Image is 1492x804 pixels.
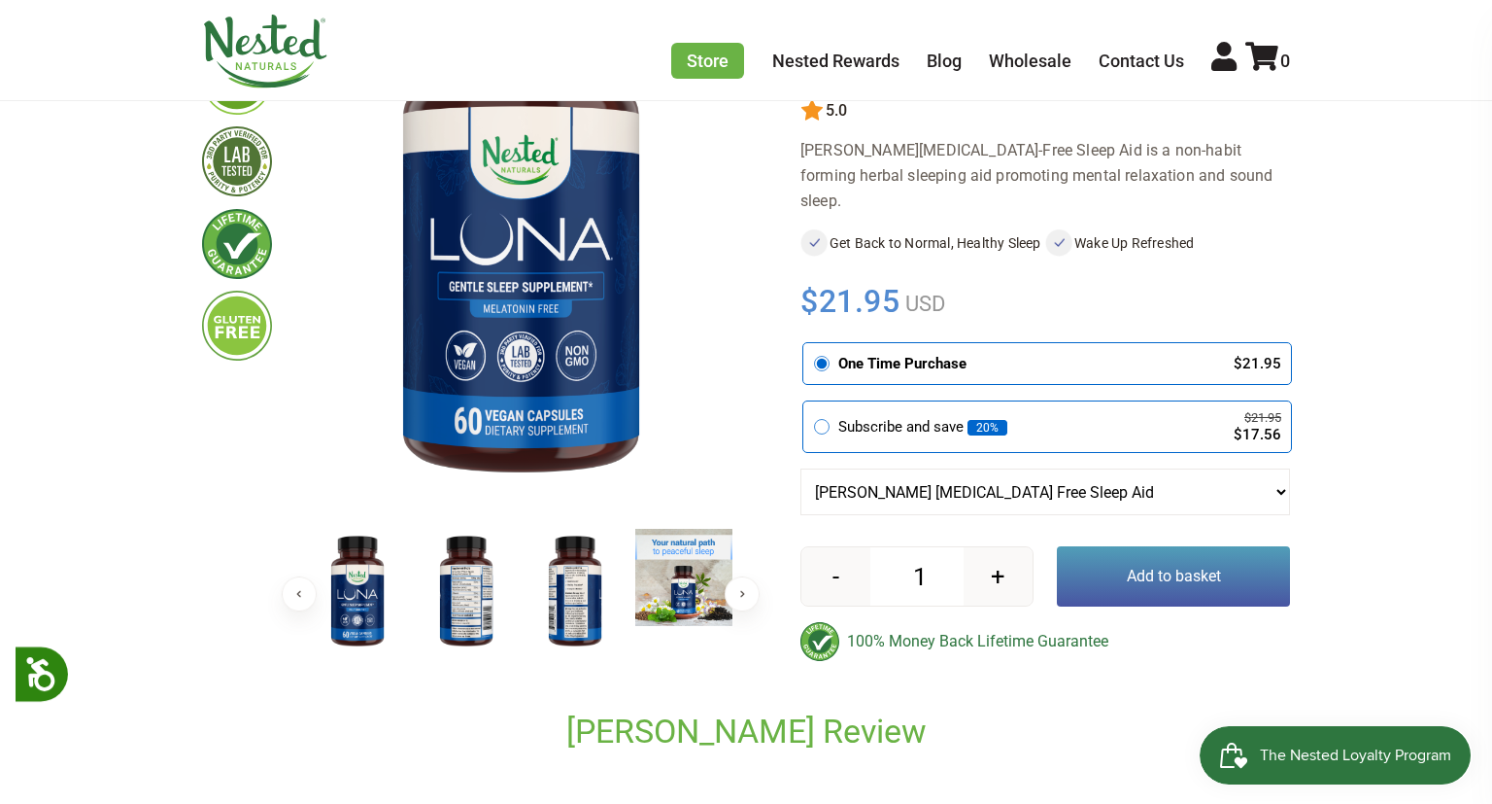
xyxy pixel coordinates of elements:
button: Add to basket [1057,546,1290,607]
img: LUNA Melatonin Free Sleep Aid [418,529,515,655]
button: Next [725,577,760,612]
a: Blog [927,51,962,71]
img: glutenfree [202,291,272,361]
img: Nested Naturals [202,15,328,88]
span: $21.95 [800,280,900,323]
h2: [PERSON_NAME] Review [309,711,1183,752]
img: LUNA Melatonin Free Sleep Aid [309,529,406,655]
a: Wholesale [989,51,1071,71]
li: Get Back to Normal, Healthy Sleep [800,229,1045,257]
span: 5.0 [824,102,847,120]
a: Nested Rewards [772,51,899,71]
img: thirdpartytested [202,126,272,196]
a: Contact Us [1099,51,1184,71]
img: badge-lifetimeguarantee-color.svg [800,622,839,661]
img: LUNA Melatonin Free Sleep Aid [635,529,732,626]
div: 100% Money Back Lifetime Guarantee [800,622,1290,661]
a: 0 [1245,51,1290,71]
img: star.svg [800,99,824,122]
img: LUNA Melatonin Free Sleep Aid [526,529,624,655]
a: Store [671,43,744,79]
div: [PERSON_NAME][MEDICAL_DATA]-Free Sleep Aid is a non-habit forming herbal sleeping aid promoting m... [800,138,1290,214]
span: 0 [1280,51,1290,71]
button: - [801,547,870,606]
img: lifetimeguarantee [202,209,272,279]
li: Wake Up Refreshed [1045,229,1290,257]
button: + [964,547,1033,606]
iframe: Button to open loyalty program pop-up [1200,726,1473,785]
span: USD [900,292,945,316]
button: Previous [282,577,317,612]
